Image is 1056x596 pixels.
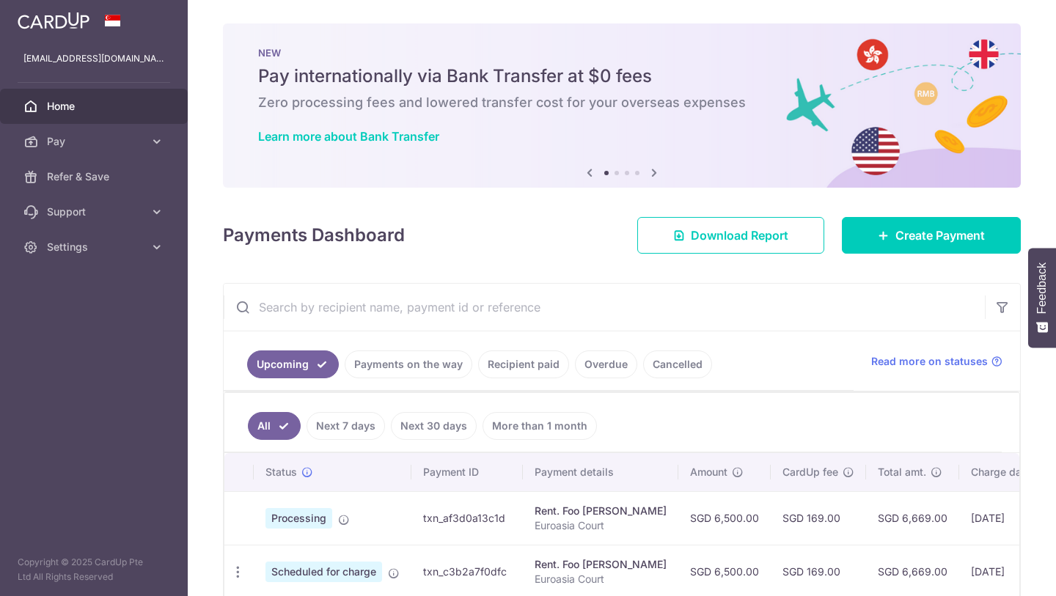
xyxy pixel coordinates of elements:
[782,465,838,479] span: CardUp fee
[483,412,597,440] a: More than 1 month
[871,354,1002,369] a: Read more on statuses
[265,508,332,529] span: Processing
[47,169,144,184] span: Refer & Save
[223,222,405,249] h4: Payments Dashboard
[1028,248,1056,347] button: Feedback - Show survey
[258,65,986,88] h5: Pay internationally via Bank Transfer at $0 fees
[535,557,667,572] div: Rent. Foo [PERSON_NAME]
[47,240,144,254] span: Settings
[47,99,144,114] span: Home
[690,465,727,479] span: Amount
[265,562,382,582] span: Scheduled for charge
[691,227,788,244] span: Download Report
[23,51,164,66] p: [EMAIL_ADDRESS][DOMAIN_NAME]
[47,134,144,149] span: Pay
[535,572,667,586] p: Euroasia Court
[971,465,1031,479] span: Charge date
[637,217,824,254] a: Download Report
[391,412,477,440] a: Next 30 days
[258,47,986,59] p: NEW
[575,350,637,378] a: Overdue
[1035,262,1049,314] span: Feedback
[258,129,439,144] a: Learn more about Bank Transfer
[247,350,339,378] a: Upcoming
[871,354,988,369] span: Read more on statuses
[345,350,472,378] a: Payments on the way
[866,491,959,545] td: SGD 6,669.00
[411,491,523,545] td: txn_af3d0a13c1d
[895,227,985,244] span: Create Payment
[771,491,866,545] td: SGD 169.00
[478,350,569,378] a: Recipient paid
[842,217,1021,254] a: Create Payment
[878,465,926,479] span: Total amt.
[307,412,385,440] a: Next 7 days
[535,504,667,518] div: Rent. Foo [PERSON_NAME]
[47,205,144,219] span: Support
[248,412,301,440] a: All
[265,465,297,479] span: Status
[535,518,667,533] p: Euroasia Court
[961,552,1041,589] iframe: Opens a widget where you can find more information
[678,491,771,545] td: SGD 6,500.00
[643,350,712,378] a: Cancelled
[223,23,1021,188] img: Bank transfer banner
[224,284,985,331] input: Search by recipient name, payment id or reference
[411,453,523,491] th: Payment ID
[523,453,678,491] th: Payment details
[258,94,986,111] h6: Zero processing fees and lowered transfer cost for your overseas expenses
[18,12,89,29] img: CardUp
